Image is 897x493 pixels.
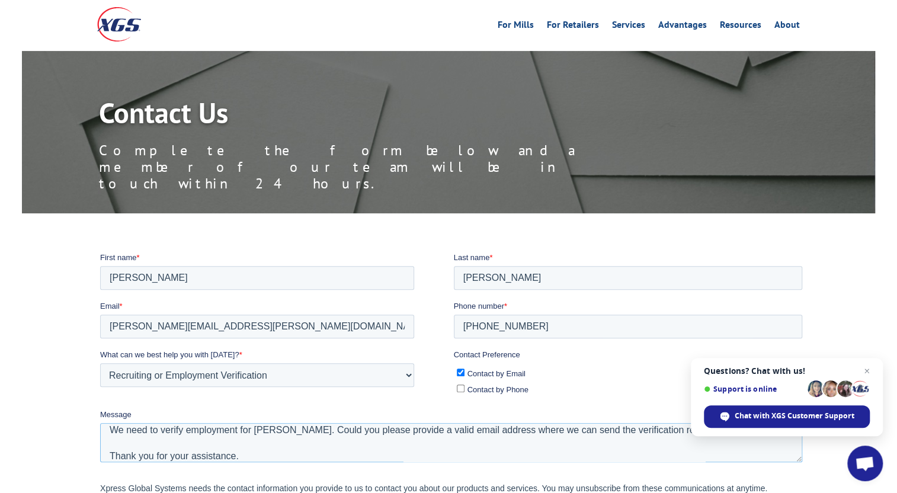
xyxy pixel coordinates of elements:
[99,98,632,133] h1: Contact Us
[860,364,874,378] span: Close chat
[704,385,803,393] span: Support is online
[704,405,870,428] div: Chat with XGS Customer Support
[735,411,854,421] span: Chat with XGS Customer Support
[612,20,645,33] a: Services
[547,20,599,33] a: For Retailers
[847,446,883,481] div: Open chat
[498,20,534,33] a: For Mills
[658,20,707,33] a: Advantages
[704,366,870,376] span: Questions? Chat with us!
[774,20,800,33] a: About
[720,20,761,33] a: Resources
[99,142,632,192] p: Complete the form below and a member of our team will be in touch within 24 hours.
